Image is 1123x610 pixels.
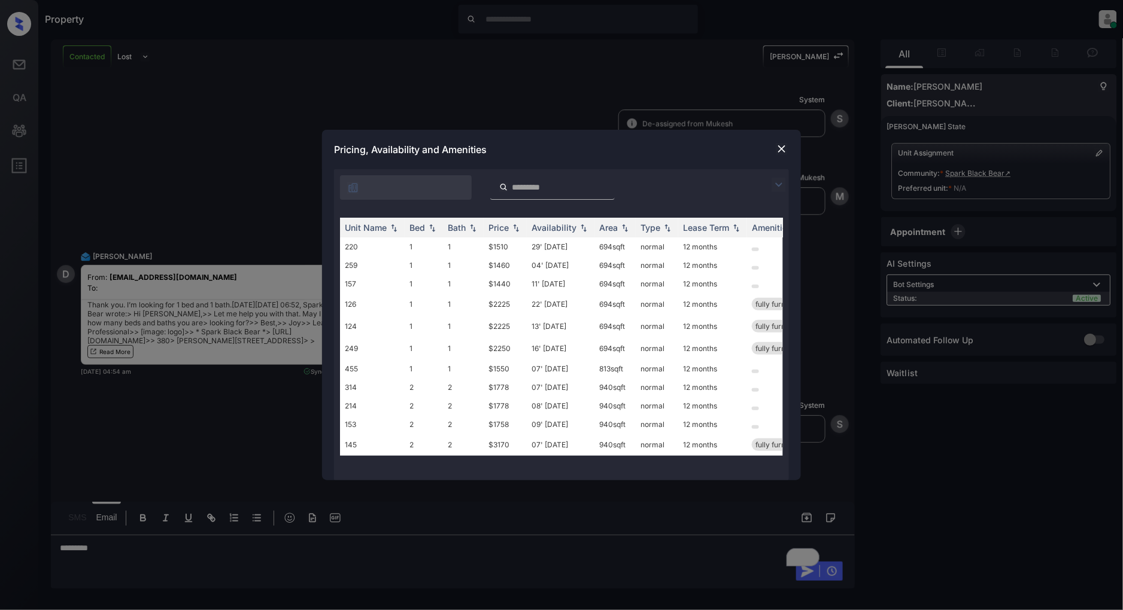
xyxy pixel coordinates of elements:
img: sorting [426,224,438,232]
td: normal [636,337,678,359]
td: $1460 [484,256,527,274]
td: 214 [340,396,405,415]
div: Area [599,222,618,233]
div: Bath [448,222,466,233]
div: Type [641,222,660,233]
div: Bed [409,222,425,233]
td: 153 [340,415,405,434]
span: fully furnished... [755,322,809,331]
img: sorting [578,224,590,232]
div: Pricing, Availability and Amenities [322,130,801,169]
td: $2225 [484,315,527,337]
td: normal [636,415,678,434]
td: 259 [340,256,405,274]
td: 1 [443,293,484,315]
td: 694 sqft [594,337,636,359]
td: 2 [443,396,484,415]
td: normal [636,274,678,293]
td: 1 [405,293,443,315]
td: 1 [443,315,484,337]
td: 1 [405,256,443,274]
td: 12 months [678,378,747,396]
td: $2250 [484,337,527,359]
td: 124 [340,315,405,337]
div: Amenities [752,222,792,233]
td: 11' [DATE] [527,274,594,293]
td: 249 [340,337,405,359]
img: sorting [467,224,479,232]
td: 29' [DATE] [527,237,594,256]
img: sorting [510,224,522,232]
td: normal [636,237,678,256]
img: close [776,143,788,155]
div: Lease Term [683,222,729,233]
td: 220 [340,237,405,256]
td: 12 months [678,396,747,415]
td: $1758 [484,415,527,434]
td: 1 [405,337,443,359]
td: normal [636,434,678,456]
td: 694 sqft [594,237,636,256]
td: 12 months [678,293,747,315]
td: $3170 [484,434,527,456]
td: normal [636,293,678,315]
td: 1 [405,237,443,256]
td: $2225 [484,293,527,315]
td: 2 [405,396,443,415]
div: Availability [532,222,576,233]
td: 04' [DATE] [527,256,594,274]
img: icon-zuma [499,182,508,193]
td: 12 months [678,359,747,378]
div: Unit Name [345,222,387,233]
td: 09' [DATE] [527,415,594,434]
td: 2 [405,415,443,434]
td: 12 months [678,337,747,359]
span: fully furnished... [755,300,809,309]
td: 07' [DATE] [527,378,594,396]
td: 1 [443,237,484,256]
td: 940 sqft [594,415,636,434]
img: sorting [619,224,631,232]
td: 2 [443,415,484,434]
td: 2 [443,434,484,456]
td: 12 months [678,315,747,337]
img: icon-zuma [347,182,359,194]
img: sorting [661,224,673,232]
td: 940 sqft [594,378,636,396]
td: 1 [405,359,443,378]
td: $1778 [484,378,527,396]
td: 813 sqft [594,359,636,378]
td: normal [636,396,678,415]
td: 455 [340,359,405,378]
td: 2 [405,434,443,456]
td: normal [636,378,678,396]
td: 12 months [678,415,747,434]
td: 07' [DATE] [527,359,594,378]
img: icon-zuma [772,178,786,192]
td: 145 [340,434,405,456]
img: sorting [730,224,742,232]
span: fully furnished... [755,440,809,449]
td: $1510 [484,237,527,256]
td: 16' [DATE] [527,337,594,359]
td: normal [636,315,678,337]
td: 1 [443,256,484,274]
td: 1 [443,359,484,378]
td: 694 sqft [594,315,636,337]
td: 1 [405,315,443,337]
img: sorting [388,224,400,232]
td: normal [636,359,678,378]
td: 314 [340,378,405,396]
td: 12 months [678,256,747,274]
td: 940 sqft [594,434,636,456]
td: 157 [340,274,405,293]
td: 694 sqft [594,293,636,315]
td: 22' [DATE] [527,293,594,315]
td: 1 [443,337,484,359]
td: $1550 [484,359,527,378]
td: 694 sqft [594,274,636,293]
td: 2 [405,378,443,396]
td: normal [636,256,678,274]
td: 12 months [678,237,747,256]
td: 07' [DATE] [527,434,594,456]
